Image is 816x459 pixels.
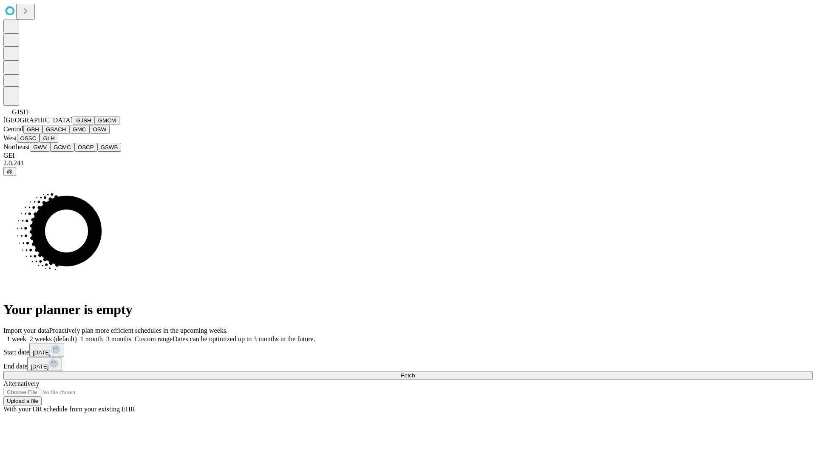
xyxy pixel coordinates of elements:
[7,168,13,175] span: @
[30,143,50,152] button: GWV
[80,335,103,343] span: 1 month
[3,143,30,150] span: Northeast
[3,397,42,405] button: Upload a file
[74,143,97,152] button: OSCP
[3,371,813,380] button: Fetch
[3,343,813,357] div: Start date
[73,116,95,125] button: GJSH
[40,134,58,143] button: GLH
[29,343,64,357] button: [DATE]
[135,335,173,343] span: Custom range
[3,159,813,167] div: 2.0.241
[3,357,813,371] div: End date
[106,335,131,343] span: 3 months
[3,125,23,133] span: Central
[3,405,135,413] span: With your OR schedule from your existing EHR
[31,363,48,370] span: [DATE]
[30,335,77,343] span: 2 weeks (default)
[69,125,89,134] button: GMC
[95,116,119,125] button: GMCM
[173,335,315,343] span: Dates can be optimized up to 3 months in the future.
[3,302,813,317] h1: Your planner is empty
[49,327,228,334] span: Proactively plan more efficient schedules in the upcoming weeks.
[33,349,51,356] span: [DATE]
[50,143,74,152] button: GCMC
[3,152,813,159] div: GEI
[3,380,39,387] span: Alternatively
[17,134,40,143] button: OSSC
[23,125,42,134] button: GBH
[401,372,415,379] span: Fetch
[3,116,73,124] span: [GEOGRAPHIC_DATA]
[90,125,110,134] button: OSW
[12,108,28,116] span: GJSH
[3,327,49,334] span: Import your data
[3,167,16,176] button: @
[27,357,62,371] button: [DATE]
[97,143,122,152] button: GSWB
[3,134,17,142] span: West
[7,335,26,343] span: 1 week
[42,125,69,134] button: GSACH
